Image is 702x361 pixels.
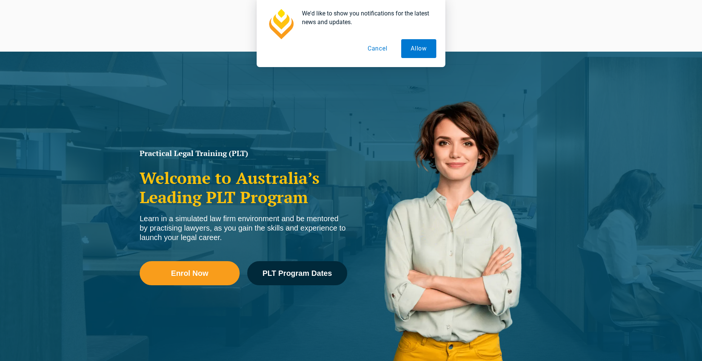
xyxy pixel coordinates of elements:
[171,269,208,277] span: Enrol Now
[140,214,347,242] div: Learn in a simulated law firm environment and be mentored by practising lawyers, as you gain the ...
[140,261,240,285] a: Enrol Now
[140,168,347,207] h2: Welcome to Australia’s Leading PLT Program
[296,9,436,26] div: We'd like to show you notifications for the latest news and updates.
[247,261,347,285] a: PLT Program Dates
[262,269,332,277] span: PLT Program Dates
[401,39,436,58] button: Allow
[266,9,296,39] img: notification icon
[358,39,397,58] button: Cancel
[140,150,347,157] h1: Practical Legal Training (PLT)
